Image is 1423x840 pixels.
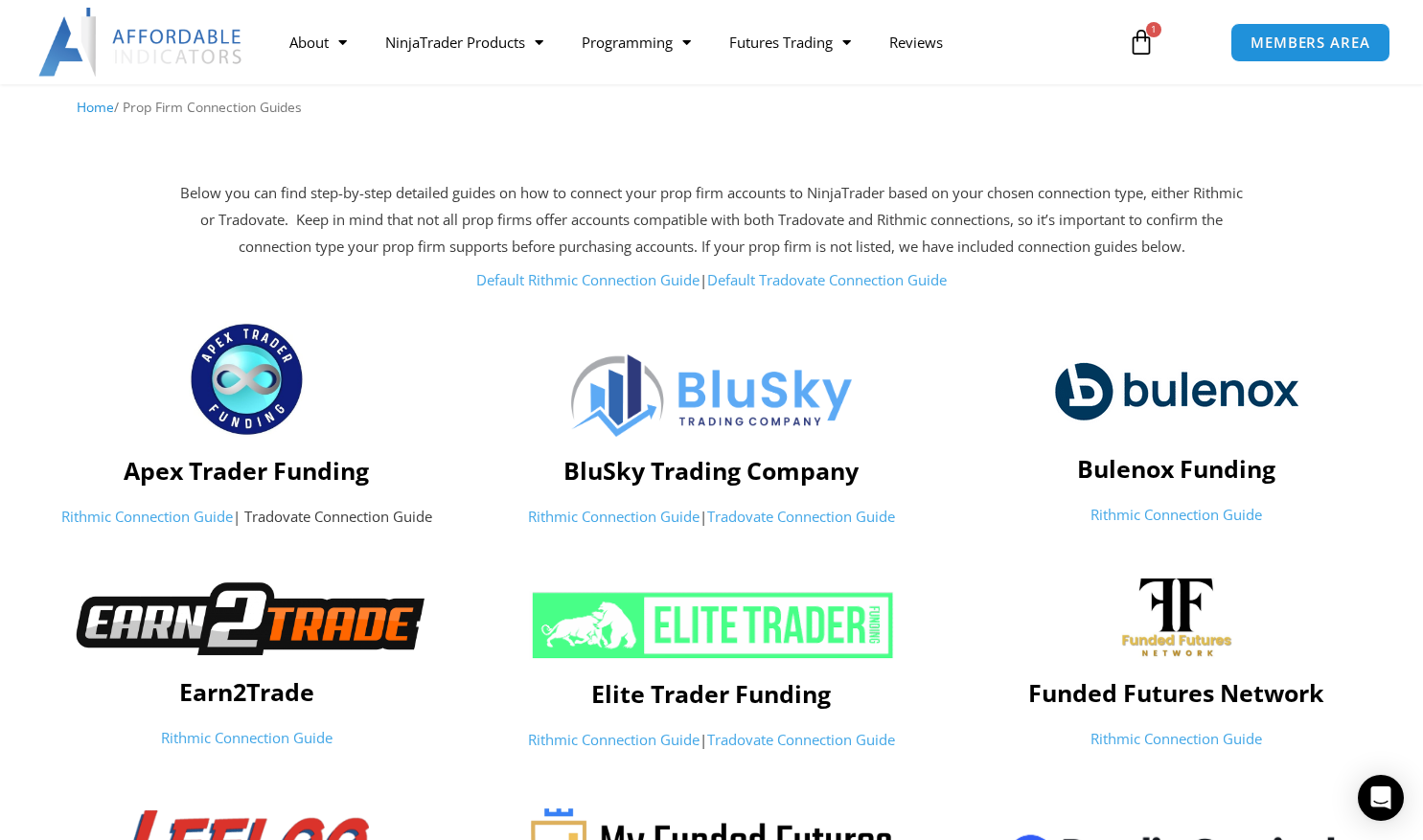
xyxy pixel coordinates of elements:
p: | [175,267,1249,294]
img: LogoAI | Affordable Indicators – NinjaTrader [38,8,244,77]
span: 1 [1146,22,1161,37]
p: | Tradovate Connection Guide [24,504,470,531]
nav: Menu [270,20,1110,64]
a: Rithmic Connection Guide [61,507,233,526]
h4: Apex Trader Funding [24,456,470,485]
div: Open Intercom Messenger [1358,775,1404,821]
img: channels4_profile | Affordable Indicators – NinjaTrader [1121,577,1232,659]
a: Programming [562,20,710,64]
a: Default Tradovate Connection Guide [707,270,947,289]
p: Below you can find step-by-step detailed guides on how to connect your prop firm accounts to Ninj... [175,180,1249,261]
img: apex_Logo1 | Affordable Indicators – NinjaTrader [189,321,305,438]
a: NinjaTrader Products [366,20,562,64]
a: Default Rithmic Connection Guide [476,270,700,289]
a: Rithmic Connection Guide [1090,729,1262,748]
img: ETF 2024 NeonGrn 1 | Affordable Indicators – NinjaTrader [529,591,895,660]
h4: Earn2Trade [24,677,470,706]
img: Logo | Affordable Indicators – NinjaTrader [571,354,852,437]
a: Futures Trading [710,20,870,64]
a: Rithmic Connection Guide [161,728,333,747]
nav: Breadcrumb [77,95,1346,120]
a: Rithmic Connection Guide [1090,505,1262,524]
a: Reviews [870,20,962,64]
a: Rithmic Connection Guide [528,730,700,749]
h4: Funded Futures Network [953,678,1399,707]
p: | [489,727,934,754]
a: About [270,20,366,64]
a: Rithmic Connection Guide [528,507,700,526]
p: | [489,504,934,531]
a: Tradovate Connection Guide [707,730,895,749]
a: Home [77,98,114,116]
h4: Bulenox Funding [953,454,1399,483]
span: MEMBERS AREA [1251,35,1370,50]
img: logo-2 | Affordable Indicators – NinjaTrader [1054,347,1299,435]
h4: BluSky Trading Company [489,456,934,485]
img: Earn2TradeNB | Affordable Indicators – NinjaTrader [53,579,441,658]
h4: Elite Trader Funding [489,679,934,708]
a: Tradovate Connection Guide [707,507,895,526]
a: 1 [1099,14,1183,70]
a: MEMBERS AREA [1230,23,1390,62]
